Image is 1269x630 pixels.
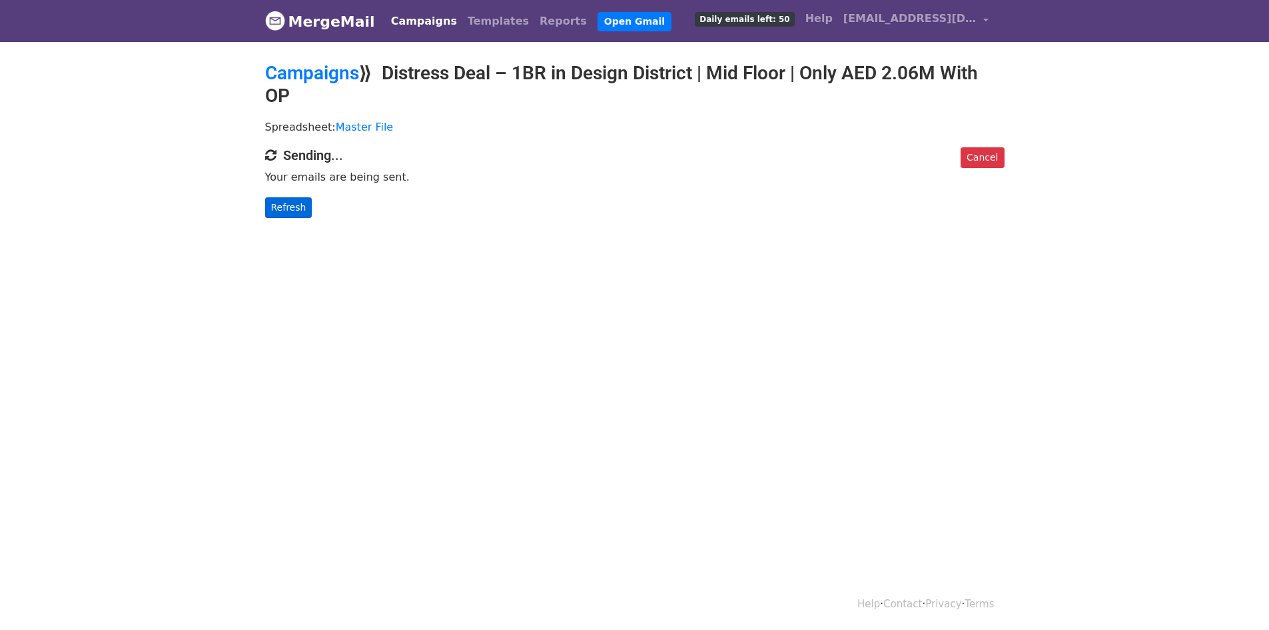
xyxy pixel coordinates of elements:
[265,120,1005,134] p: Spreadsheet:
[695,12,794,27] span: Daily emails left: 50
[838,5,994,37] a: [EMAIL_ADDRESS][DOMAIN_NAME]
[857,598,880,610] a: Help
[265,62,359,84] a: Campaigns
[1202,566,1269,630] iframe: Chat Widget
[265,11,285,31] img: MergeMail logo
[462,8,534,35] a: Templates
[265,7,375,35] a: MergeMail
[386,8,462,35] a: Campaigns
[336,121,394,133] a: Master File
[925,598,961,610] a: Privacy
[843,11,977,27] span: [EMAIL_ADDRESS][DOMAIN_NAME]
[265,197,312,218] a: Refresh
[598,12,671,31] a: Open Gmail
[689,5,799,32] a: Daily emails left: 50
[965,598,994,610] a: Terms
[800,5,838,32] a: Help
[265,147,1005,163] h4: Sending...
[534,8,592,35] a: Reports
[265,62,1005,107] h2: ⟫ Distress Deal – 1BR in Design District | Mid Floor | Only AED 2.06M With OP
[961,147,1004,168] a: Cancel
[265,170,1005,184] p: Your emails are being sent.
[883,598,922,610] a: Contact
